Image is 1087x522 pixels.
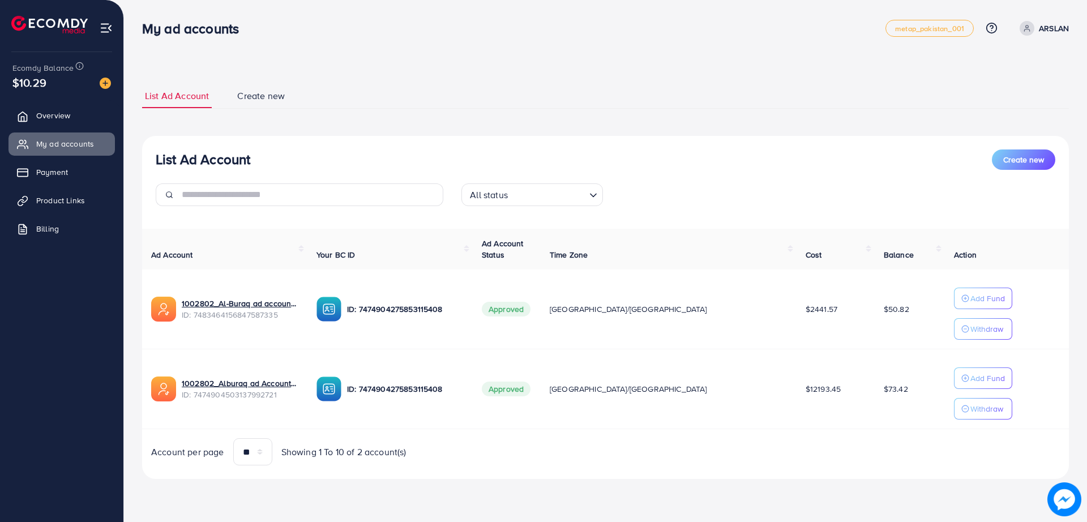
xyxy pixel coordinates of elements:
[970,402,1003,416] p: Withdraw
[550,383,707,395] span: [GEOGRAPHIC_DATA]/[GEOGRAPHIC_DATA]
[511,185,585,203] input: Search for option
[806,383,841,395] span: $12193.45
[954,288,1012,309] button: Add Fund
[8,132,115,155] a: My ad accounts
[895,25,964,32] span: metap_pakistan_001
[884,249,914,260] span: Balance
[954,367,1012,389] button: Add Fund
[182,309,298,320] span: ID: 7483464156847587335
[347,382,464,396] p: ID: 7474904275853115408
[145,89,209,102] span: List Ad Account
[954,398,1012,420] button: Withdraw
[316,297,341,322] img: ic-ba-acc.ded83a64.svg
[36,195,85,206] span: Product Links
[992,149,1055,170] button: Create new
[316,376,341,401] img: ic-ba-acc.ded83a64.svg
[482,382,530,396] span: Approved
[11,16,88,33] img: logo
[970,371,1005,385] p: Add Fund
[142,20,248,37] h3: My ad accounts
[806,249,822,260] span: Cost
[182,378,298,389] a: 1002802_Alburaq ad Account 1_1740386843243
[482,238,524,260] span: Ad Account Status
[970,292,1005,305] p: Add Fund
[1039,22,1069,35] p: ARSLAN
[36,110,70,121] span: Overview
[36,223,59,234] span: Billing
[954,249,977,260] span: Action
[36,138,94,149] span: My ad accounts
[151,446,224,459] span: Account per page
[550,249,588,260] span: Time Zone
[806,303,837,315] span: $2441.57
[182,298,298,321] div: <span class='underline'>1002802_Al-Buraq ad account 02_1742380041767</span></br>7483464156847587335
[970,322,1003,336] p: Withdraw
[182,298,298,309] a: 1002802_Al-Buraq ad account 02_1742380041767
[461,183,603,206] div: Search for option
[12,62,74,74] span: Ecomdy Balance
[885,20,974,37] a: metap_pakistan_001
[347,302,464,316] p: ID: 7474904275853115408
[316,249,356,260] span: Your BC ID
[1047,482,1081,516] img: image
[151,249,193,260] span: Ad Account
[156,151,250,168] h3: List Ad Account
[8,104,115,127] a: Overview
[151,376,176,401] img: ic-ads-acc.e4c84228.svg
[884,383,908,395] span: $73.42
[468,187,510,203] span: All status
[182,378,298,401] div: <span class='underline'>1002802_Alburaq ad Account 1_1740386843243</span></br>7474904503137992721
[151,297,176,322] img: ic-ads-acc.e4c84228.svg
[8,189,115,212] a: Product Links
[8,161,115,183] a: Payment
[884,303,909,315] span: $50.82
[36,166,68,178] span: Payment
[182,389,298,400] span: ID: 7474904503137992721
[100,22,113,35] img: menu
[8,217,115,240] a: Billing
[482,302,530,316] span: Approved
[237,89,285,102] span: Create new
[100,78,111,89] img: image
[550,303,707,315] span: [GEOGRAPHIC_DATA]/[GEOGRAPHIC_DATA]
[1003,154,1044,165] span: Create new
[954,318,1012,340] button: Withdraw
[12,74,46,91] span: $10.29
[281,446,406,459] span: Showing 1 To 10 of 2 account(s)
[1015,21,1069,36] a: ARSLAN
